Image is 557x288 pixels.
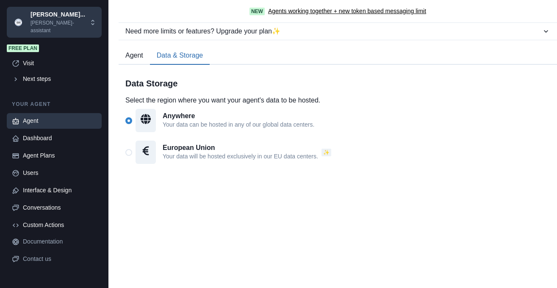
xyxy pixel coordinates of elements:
a: Documentation [7,234,102,249]
a: Agents working together + new token based messaging limit [268,7,426,16]
span: New [249,8,265,15]
div: Documentation [23,237,97,246]
p: Your agent [7,100,102,108]
h2: Anywhere [163,112,314,120]
button: Need more limits or features? Upgrade your plan✨ [119,23,557,40]
p: [PERSON_NAME]... [30,10,89,19]
button: Data & Storage [150,47,210,65]
h2: European Union [163,144,318,152]
p: Your data can be hosted in any of our global data centers. [163,120,314,129]
div: Need more limits or features? Upgrade your plan ✨ [125,26,542,36]
div: Next steps [23,75,97,83]
div: Conversations [23,203,97,212]
div: Agent Plans [23,151,97,160]
p: Your data will be hosted exclusively in our EU data centers. [163,152,318,161]
p: [PERSON_NAME]-assistant [30,19,89,34]
div: Interface & Design [23,186,97,195]
div: Visit [23,59,97,68]
span: Free plan [7,44,39,52]
span: ✨ [321,149,331,156]
div: Agent [23,116,97,125]
button: Agent [119,47,150,65]
div: Users [23,169,97,177]
div: Custom Actions [23,221,97,230]
p: Select the region where you want your agent's data to be hosted. [125,95,550,105]
div: Contact us [23,255,97,263]
button: Chakra UI[PERSON_NAME]...[PERSON_NAME]-assistant [7,7,102,38]
div: Dashboard [23,134,97,143]
h2: Data Storage [125,78,550,89]
img: Chakra UI [12,16,25,29]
